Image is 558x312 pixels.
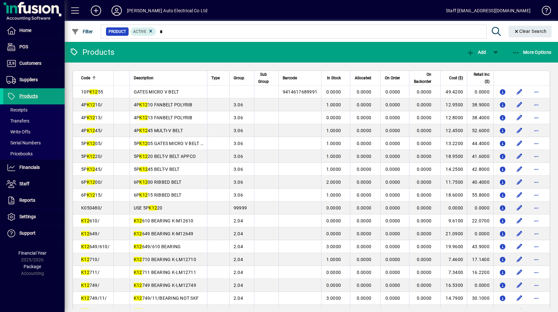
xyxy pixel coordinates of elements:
em: K12 [87,141,95,146]
span: Code [81,74,90,82]
span: 3.06 [234,141,243,146]
span: 3.0000 [326,296,341,301]
span: 0.0000 [357,283,372,288]
span: 1.0000 [326,257,341,262]
td: 22.0700 [467,214,493,227]
span: 710/ [81,257,100,262]
span: 3.06 [234,115,243,120]
em: K12 [81,231,89,236]
button: More Options [511,46,553,58]
em: K12 [134,218,142,223]
em: K12 [139,154,148,159]
a: Settings [3,209,65,225]
span: 0.0000 [326,270,341,275]
span: 3.06 [234,102,243,107]
button: More options [531,100,542,110]
div: In Stock [325,74,347,82]
span: 0.0000 [417,102,432,107]
div: Type [211,74,226,82]
span: 0.0000 [326,89,341,94]
td: 16.2200 [467,266,493,279]
span: 4P 13/ [81,115,102,120]
em: K12 [139,115,148,120]
td: 41.6000 [467,150,493,163]
a: POS [3,39,65,55]
td: 12.8000 [440,111,467,124]
span: 0.0000 [385,102,400,107]
em: K12 [134,257,142,262]
td: 0.0000 [467,227,493,240]
span: Write Offs [6,129,30,134]
span: 0.0000 [385,205,400,210]
span: Group [234,74,244,82]
a: Receipts [3,104,65,115]
td: 0.0000 [467,85,493,98]
button: More options [531,229,542,239]
span: More Options [512,50,552,55]
em: K12 [139,102,148,107]
button: Edit [514,151,525,161]
span: 10P 55 [81,89,103,94]
span: 649/610/ [81,244,110,249]
button: More options [531,164,542,174]
span: Retail Inc ($) [471,71,490,85]
td: 55.8000 [467,189,493,201]
span: 610 BEARING K-M12610 [134,218,194,223]
em: K12 [134,283,142,288]
span: Customers [19,61,41,66]
button: More options [531,293,542,303]
span: 6P 15 RIBBED BELT [134,192,182,198]
span: 3.0000 [326,244,341,249]
span: 1.0000 [326,128,341,133]
a: Pricebooks [3,148,65,159]
button: Edit [514,190,525,200]
span: Serial Numbers [6,140,41,145]
span: On Backorder [413,71,431,85]
a: Financials [3,160,65,176]
button: Edit [514,293,525,303]
span: Barcode [283,74,297,82]
a: Serial Numbers [3,137,65,148]
span: 0.0000 [357,180,372,185]
span: Package [24,264,41,269]
em: K12 [139,167,148,172]
td: 30.1000 [467,292,493,305]
span: 2.0000 [326,180,341,185]
td: 13.2200 [440,137,467,150]
span: Product [109,28,126,35]
button: Edit [514,229,525,239]
td: 49.4200 [440,85,467,98]
span: 0.0000 [417,89,432,94]
button: Edit [514,280,525,290]
em: K12 [89,89,98,94]
span: 0.0000 [357,244,372,249]
span: 0.0000 [385,244,400,249]
span: Pricebooks [6,151,33,156]
td: 0.0000 [467,279,493,292]
span: Cost ($) [449,74,463,82]
span: 0.0000 [357,257,372,262]
span: Reports [19,198,35,203]
span: 5P 45/ [81,167,102,172]
span: Financial Year [18,250,47,256]
button: More options [531,190,542,200]
span: 1.0000 [326,154,341,159]
span: 0.0000 [326,205,341,210]
span: 3.06 [234,180,243,185]
span: 0.0000 [385,296,400,301]
a: Support [3,225,65,241]
button: Edit [514,87,525,97]
div: Sub Group [258,71,275,85]
em: K12 [134,244,142,249]
span: 6P 00/ [81,180,102,185]
span: K050480/ [81,205,102,210]
em: K12 [81,283,89,288]
span: 649/ [81,231,100,236]
button: More options [531,125,542,136]
span: 2.04 [234,283,243,288]
button: Edit [514,216,525,226]
td: 12.9500 [440,98,467,111]
span: 0.0000 [385,192,400,198]
td: 43.9000 [467,240,493,253]
span: 0.0000 [417,218,432,223]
